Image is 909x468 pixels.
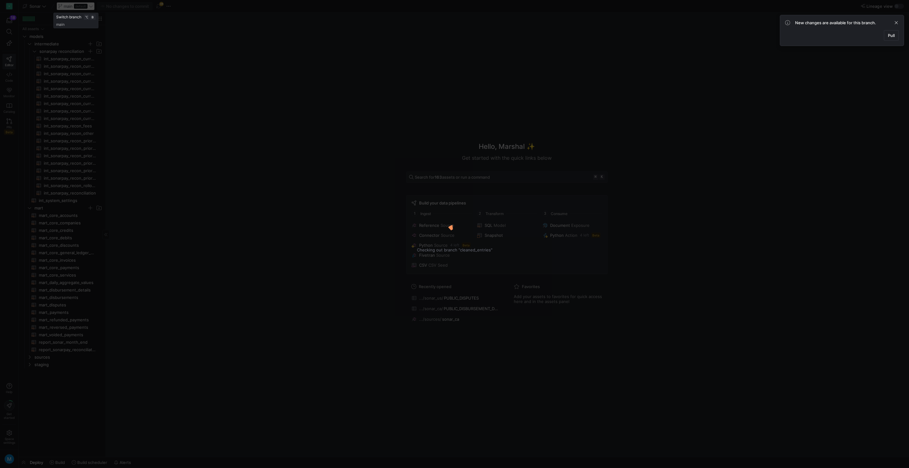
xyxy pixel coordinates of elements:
img: logo.gif [444,223,465,245]
span: ⌥ [85,15,88,19]
span: B [92,15,94,19]
span: Checking out branch "cleaned_entries" [416,247,494,252]
span: Pull [888,33,895,38]
button: Pull [884,30,899,41]
span: Switch branch [56,15,81,19]
span: New changes are available for this branch. [795,20,876,25]
div: main [56,22,96,27]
